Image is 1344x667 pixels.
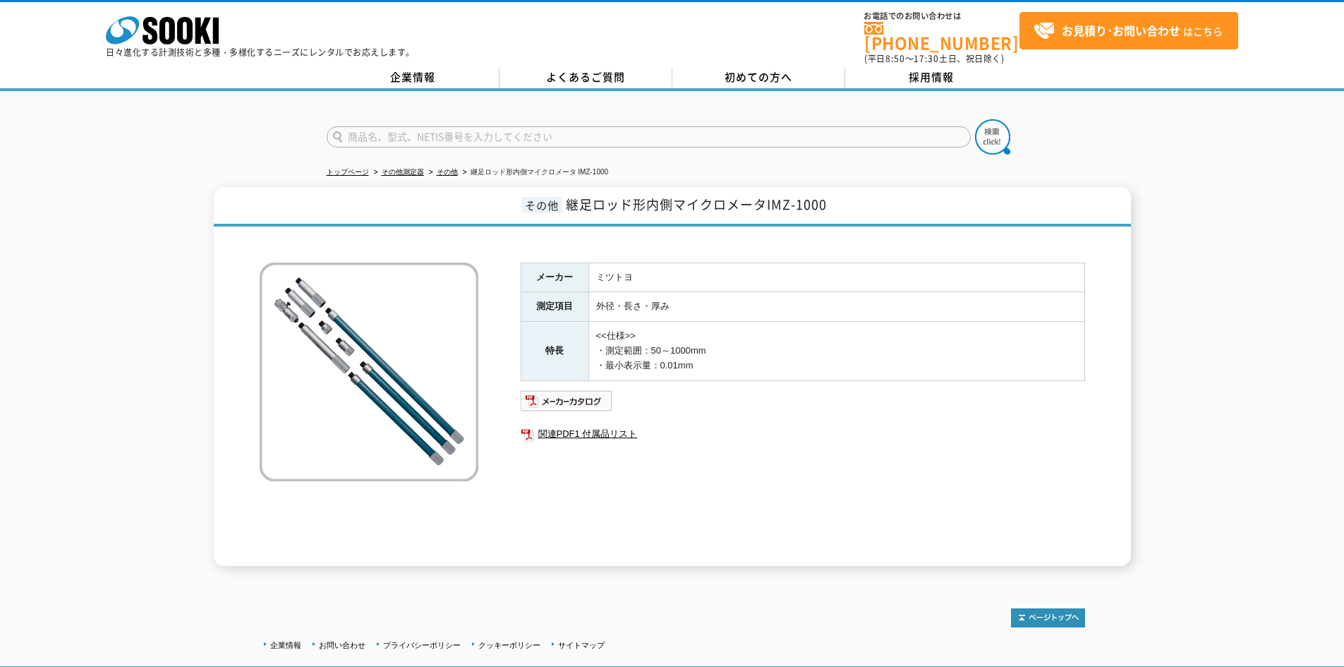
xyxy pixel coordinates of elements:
[319,641,365,649] a: お問い合わせ
[260,263,478,481] img: 継足ロッド形内側マイクロメータ IMZ-1000
[725,69,792,85] span: 初めての方へ
[864,12,1019,20] span: お電話でのお問い合わせは
[460,165,609,180] li: 継足ロッド形内側マイクロメータ IMZ-1000
[672,67,845,88] a: 初めての方へ
[327,67,500,88] a: 企業情報
[270,641,301,649] a: 企業情報
[383,641,461,649] a: プライバシーポリシー
[521,197,562,213] span: その他
[521,399,613,409] a: メーカーカタログ
[885,52,905,65] span: 8:50
[521,263,588,292] th: メーカー
[521,425,1085,443] a: 関連PDF1 付属品リスト
[975,119,1010,155] img: btn_search.png
[521,292,588,322] th: 測定項目
[106,48,415,56] p: 日々進化する計測技術と多種・多様化するニーズにレンタルでお応えします。
[521,390,613,412] img: メーカーカタログ
[1034,20,1223,42] span: はこちら
[500,67,672,88] a: よくあるご質問
[1062,22,1180,39] strong: お見積り･お問い合わせ
[478,641,540,649] a: クッキーポリシー
[521,322,588,380] th: 特長
[566,195,827,214] span: 継足ロッド形内側マイクロメータIMZ-1000
[588,292,1084,322] td: 外径・長さ・厚み
[327,168,369,176] a: トップページ
[588,322,1084,380] td: <<仕様>> ・測定範囲：50～1000mm ・最小表示量：0.01mm
[1019,12,1238,49] a: お見積り･お問い合わせはこちら
[914,52,939,65] span: 17:30
[588,263,1084,292] td: ミツトヨ
[558,641,605,649] a: サイトマップ
[382,168,424,176] a: その他測定器
[1011,608,1085,627] img: トップページへ
[327,126,971,148] input: 商品名、型式、NETIS番号を入力してください
[845,67,1018,88] a: 採用情報
[864,22,1019,51] a: [PHONE_NUMBER]
[437,168,458,176] a: その他
[864,52,1004,65] span: (平日 ～ 土日、祝日除く)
